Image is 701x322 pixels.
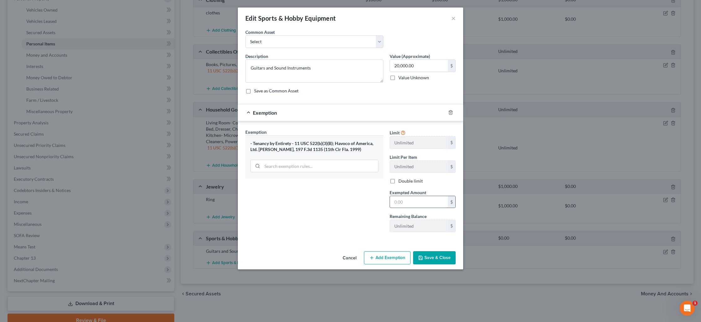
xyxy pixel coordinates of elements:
[448,161,455,173] div: $
[390,161,448,173] input: --
[390,60,448,72] input: 0.00
[680,301,695,316] iframe: Intercom live chat
[390,190,426,195] span: Exempted Amount
[245,29,275,35] label: Common Asset
[254,88,299,94] label: Save as Common Asset
[693,301,698,306] span: 1
[390,53,430,60] label: Value (Approximate)
[448,137,455,148] div: $
[390,137,448,148] input: --
[250,141,378,152] div: - Tenancy by Entirety - 11 USC 522(b)(3)(B); Havoco of America, Ltd. [PERSON_NAME], 197 F.3d 1135...
[398,75,429,81] label: Value Unknown
[451,14,456,22] button: ×
[245,14,336,23] div: Edit Sports & Hobby Equipment
[262,160,378,172] input: Search exemption rules...
[390,220,448,232] input: --
[390,213,427,220] label: Remaining Balance
[448,60,455,72] div: $
[390,130,400,135] span: Limit
[398,178,423,184] label: Double limit
[245,129,267,135] span: Exemption
[413,251,456,264] button: Save & Close
[390,154,417,160] label: Limit Per Item
[253,110,277,116] span: Exemption
[448,220,455,232] div: $
[338,252,361,264] button: Cancel
[390,196,448,208] input: 0.00
[364,251,411,264] button: Add Exemption
[448,196,455,208] div: $
[245,54,268,59] span: Description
